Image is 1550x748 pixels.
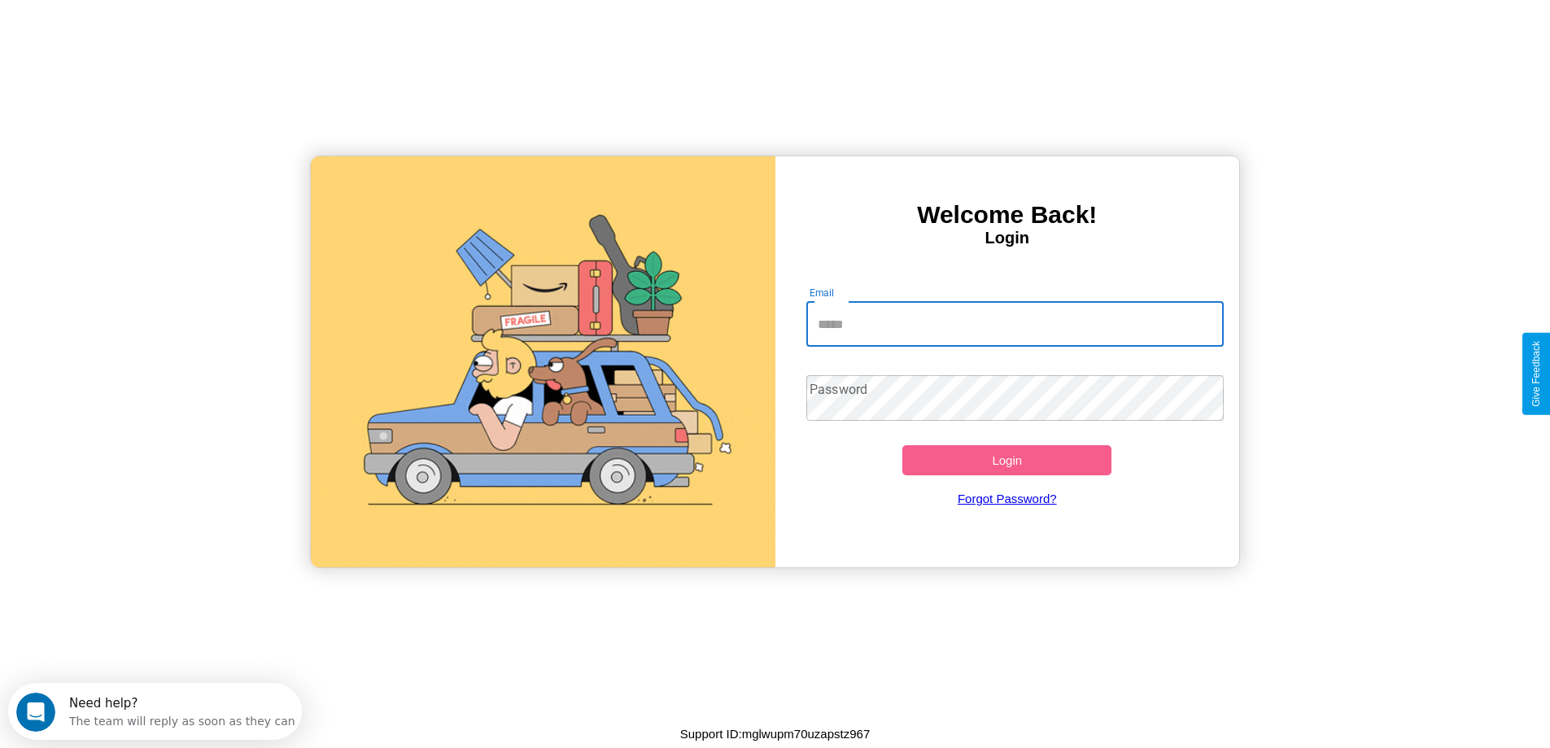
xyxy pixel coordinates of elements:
[680,723,870,745] p: Support ID: mglwupm70uzapstz967
[61,14,287,27] div: Need help?
[311,156,775,567] img: gif
[810,286,835,300] label: Email
[7,7,303,51] div: Open Intercom Messenger
[775,229,1240,247] h4: Login
[775,201,1240,229] h3: Welcome Back!
[61,27,287,44] div: The team will reply as soon as they can
[798,475,1216,522] a: Forgot Password?
[902,445,1111,475] button: Login
[1530,341,1542,407] div: Give Feedback
[8,683,302,740] iframe: Intercom live chat discovery launcher
[16,693,55,732] iframe: Intercom live chat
